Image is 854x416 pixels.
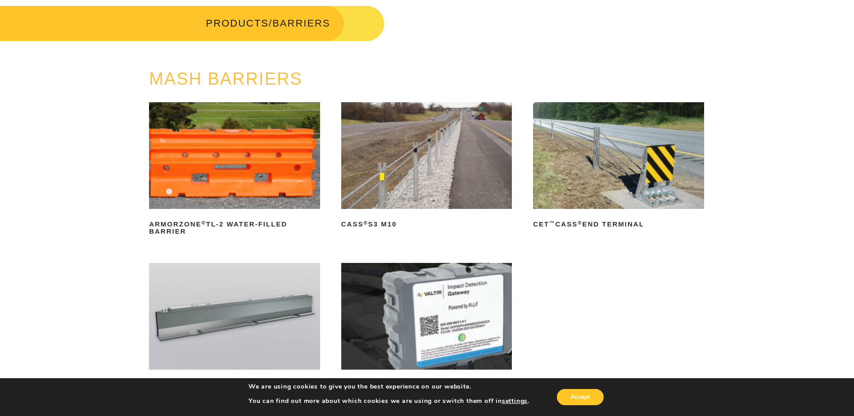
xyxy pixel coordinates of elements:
a: CASS®S3 M10 [341,102,512,231]
h2: CET CASS End Terminal [533,217,704,231]
h2: ArmorZone TL-2 Water-Filled Barrier [149,217,320,239]
button: Accept [557,389,604,405]
p: We are using cookies to give you the best experience on our website. [249,383,529,391]
sup: ® [201,220,206,226]
a: CET™CASS®End Terminal [533,102,704,231]
button: settings [502,397,528,405]
sup: ® [578,220,582,226]
a: MASH BARRIERS [149,69,303,88]
p: You can find out more about which cookies we are using or switch them off in . [249,397,529,405]
a: PRODUCTS [206,18,269,29]
sup: ™ [549,220,555,226]
h2: CASS S3 M10 [341,217,512,231]
span: BARRIERS [272,18,330,29]
a: PI-LITTMImpact Detection System [341,263,512,392]
sup: ® [363,220,368,226]
a: HighwayGuard™Barrier [149,263,320,392]
a: ArmorZone®TL-2 Water-Filled Barrier [149,102,320,239]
